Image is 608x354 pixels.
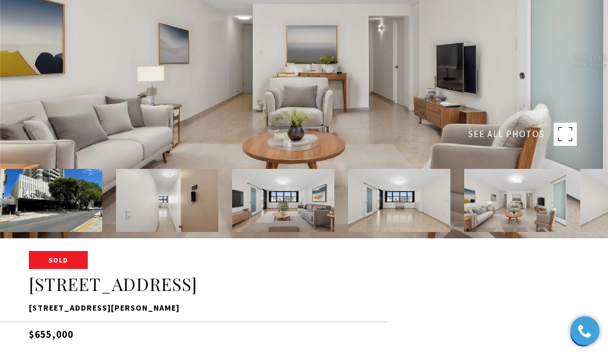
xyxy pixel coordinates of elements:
[29,322,579,342] h5: $655,000
[29,274,579,296] h1: [STREET_ADDRESS]
[464,169,566,232] img: 64 CONDADO AVE #802
[116,169,218,232] img: 64 CONDADO AVE #802
[232,169,334,232] img: 64 CONDADO AVE #802
[348,169,450,232] img: 64 CONDADO AVE #802
[29,301,579,315] p: [STREET_ADDRESS][PERSON_NAME]
[468,127,544,142] span: SEE ALL PHOTOS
